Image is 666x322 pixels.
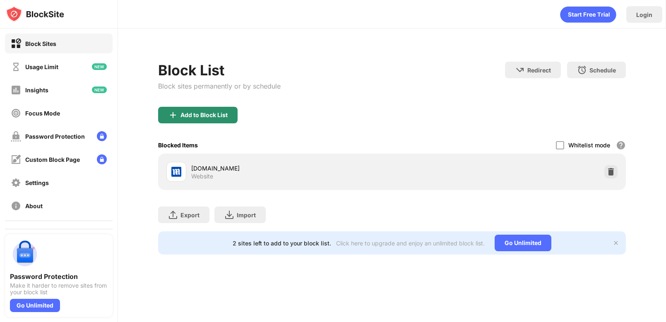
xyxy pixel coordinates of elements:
img: x-button.svg [613,240,619,246]
img: time-usage-off.svg [11,62,21,72]
div: Custom Block Page [25,156,80,163]
div: 2 sites left to add to your block list. [233,240,331,247]
div: Password Protection [10,272,108,281]
div: Website [191,173,213,180]
div: Password Protection [25,133,85,140]
div: Export [180,211,200,219]
div: Usage Limit [25,63,58,70]
img: new-icon.svg [92,87,107,93]
div: Add to Block List [180,112,228,118]
div: Make it harder to remove sites from your block list [10,282,108,296]
img: password-protection-off.svg [11,131,21,142]
div: Schedule [589,67,616,74]
img: push-password-protection.svg [10,239,40,269]
div: Import [237,211,256,219]
div: Settings [25,179,49,186]
div: Redirect [527,67,551,74]
img: lock-menu.svg [97,154,107,164]
div: Click here to upgrade and enjoy an unlimited block list. [336,240,485,247]
img: about-off.svg [11,201,21,211]
div: Go Unlimited [10,299,60,312]
div: Focus Mode [25,110,60,117]
img: insights-off.svg [11,85,21,95]
img: new-icon.svg [92,63,107,70]
img: lock-menu.svg [97,131,107,141]
div: About [25,202,43,209]
img: settings-off.svg [11,178,21,188]
div: Block sites permanently or by schedule [158,82,281,90]
div: Insights [25,87,48,94]
div: Login [636,11,652,18]
div: Block Sites [25,40,56,47]
img: focus-off.svg [11,108,21,118]
div: Whitelist mode [568,142,610,149]
div: Block List [158,62,281,79]
img: favicons [171,167,181,177]
img: block-on.svg [11,38,21,49]
div: Blocked Items [158,142,198,149]
img: customize-block-page-off.svg [11,154,21,165]
div: animation [560,6,616,23]
div: [DOMAIN_NAME] [191,164,392,173]
img: logo-blocksite.svg [6,6,64,22]
div: Go Unlimited [495,235,551,251]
